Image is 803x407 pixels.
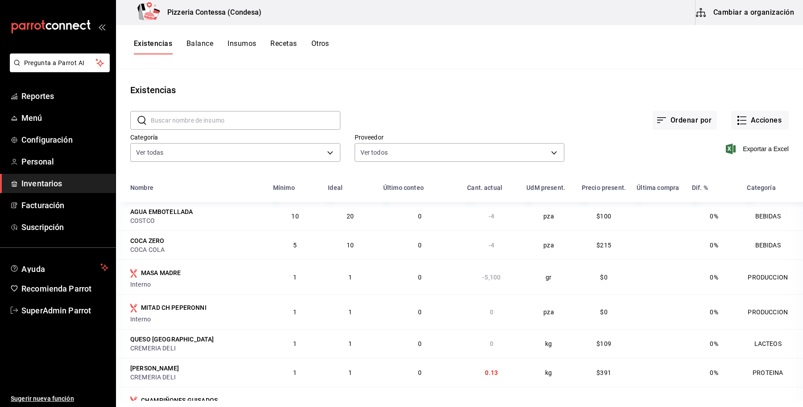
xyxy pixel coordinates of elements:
[521,329,576,358] td: kg
[291,213,298,220] span: 10
[418,308,422,316] span: 0
[347,242,354,249] span: 10
[348,369,352,376] span: 1
[596,369,611,376] span: $391
[731,111,789,130] button: Acciones
[521,259,576,294] td: gr
[348,308,352,316] span: 1
[596,242,611,249] span: $215
[21,177,108,189] span: Inventarios
[151,111,340,129] input: Buscar nombre de insumo
[6,65,110,74] a: Pregunta a Parrot AI
[293,369,297,376] span: 1
[418,340,422,347] span: 0
[21,262,97,273] span: Ayuda
[273,184,295,191] div: Mínimo
[293,308,297,316] span: 1
[521,358,576,387] td: kg
[141,268,181,277] div: MASA MADRE
[710,274,718,281] span: 0%
[747,184,775,191] div: Categoría
[21,156,108,168] span: Personal
[21,304,108,317] span: SuperAdmin Parrot
[130,304,137,312] svg: Insumo producido
[741,294,803,329] td: PRODUCCION
[21,221,108,233] span: Suscripción
[348,340,352,347] span: 1
[130,335,214,344] div: QUESO [GEOGRAPHIC_DATA]
[467,184,502,191] div: Cant. actual
[596,213,611,220] span: $100
[383,184,424,191] div: Último conteo
[582,184,626,191] div: Precio present.
[653,111,717,130] button: Ordenar por
[130,315,262,324] div: Interno
[692,184,708,191] div: Dif. %
[293,274,297,281] span: 1
[741,202,803,230] td: BEBIDAS
[741,259,803,294] td: PRODUCCION
[130,373,262,382] div: CREMERIA DELI
[21,283,108,295] span: Recomienda Parrot
[521,294,576,329] td: pza
[141,303,207,312] div: MITAD CH PEPERONNI
[600,308,607,316] span: $0
[311,39,329,54] button: Otros
[130,364,179,373] div: [PERSON_NAME]
[130,280,262,289] div: Interno
[186,39,213,54] button: Balance
[228,39,256,54] button: Insumos
[98,23,105,30] button: open_drawer_menu
[21,199,108,211] span: Facturación
[130,269,137,278] svg: Insumo producido
[328,184,343,191] div: Ideal
[418,242,422,249] span: 0
[130,134,340,140] label: Categoría
[418,274,422,281] span: 0
[741,329,803,358] td: LACTEOS
[130,245,262,254] div: COCA COLA
[488,242,494,249] span: -4
[485,369,498,376] span: 0.13
[130,184,153,191] div: Nombre
[134,39,172,54] button: Existencias
[526,184,565,191] div: UdM present.
[24,58,96,68] span: Pregunta a Parrot AI
[270,39,297,54] button: Recetas
[710,369,718,376] span: 0%
[710,308,718,316] span: 0%
[293,242,297,249] span: 5
[130,396,137,405] svg: Insumo producido
[130,236,164,245] div: COCA ZERO
[10,53,110,72] button: Pregunta a Parrot AI
[347,213,354,220] span: 20
[293,340,297,347] span: 1
[728,144,789,154] button: Exportar a Excel
[637,184,679,191] div: Última compra
[21,112,108,124] span: Menú
[136,148,163,157] span: Ver todas
[130,216,262,225] div: COSTCO
[141,396,218,405] div: CHAMPIÑONES GUISADOS
[741,230,803,259] td: BEBIDAS
[710,340,718,347] span: 0%
[710,213,718,220] span: 0%
[21,90,108,102] span: Reportes
[130,83,176,97] div: Existencias
[490,340,493,347] span: 0
[134,39,329,54] div: navigation tabs
[521,202,576,230] td: pza
[596,340,611,347] span: $109
[348,274,352,281] span: 1
[418,369,422,376] span: 0
[490,308,493,316] span: 0
[741,358,803,387] td: PROTEINA
[160,7,262,18] h3: Pizzeria Contessa (Condesa)
[521,230,576,259] td: pza
[11,394,108,403] span: Sugerir nueva función
[355,134,565,140] label: Proveedor
[360,148,388,157] span: Ver todos
[130,207,193,216] div: AGUA EMBOTELLADA
[21,134,108,146] span: Configuración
